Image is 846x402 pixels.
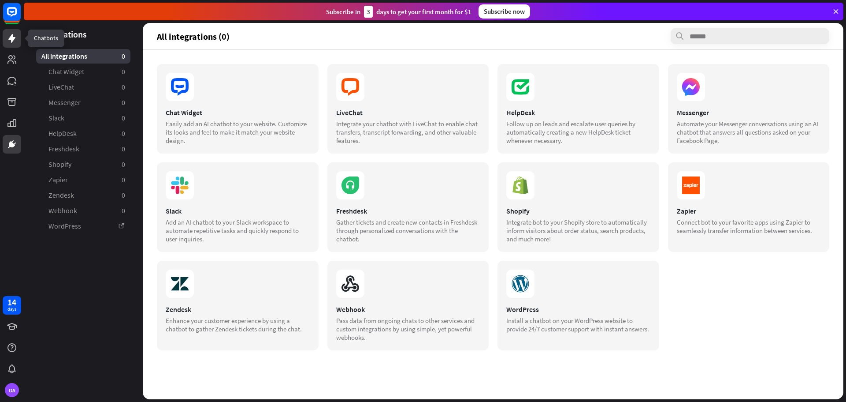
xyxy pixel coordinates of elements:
[48,144,79,154] span: Freshdesk
[48,206,77,215] span: Webhook
[3,296,21,315] a: 14 days
[122,160,125,169] aside: 0
[506,207,650,215] div: Shopify
[36,203,130,218] a: Webhook 0
[24,28,143,40] header: Integrations
[122,206,125,215] aside: 0
[122,98,125,107] aside: 0
[7,4,33,30] button: Open LiveChat chat widget
[36,80,130,94] a: LiveChat 0
[336,207,480,215] div: Freshdesk
[364,6,373,18] div: 3
[166,316,310,333] div: Enhance your customer experience by using a chatbot to gather Zendesk tickets during the chat.
[5,383,19,397] div: OA
[506,218,650,243] div: Integrate bot to your Shopify store to automatically inform visitors about order status, search p...
[122,191,125,200] aside: 0
[122,83,125,92] aside: 0
[336,305,480,314] div: Webhook
[7,298,16,306] div: 14
[7,306,16,312] div: days
[36,142,130,156] a: Freshdesk 0
[36,219,130,233] a: WordPress
[36,111,130,125] a: Slack 0
[157,28,829,44] section: All integrations (0)
[122,52,125,61] aside: 0
[122,129,125,138] aside: 0
[122,144,125,154] aside: 0
[36,126,130,141] a: HelpDesk 0
[48,98,81,107] span: Messenger
[166,305,310,314] div: Zendesk
[677,120,821,145] div: Automate your Messenger conversations using an AI chatbot that answers all questions asked on you...
[48,175,68,184] span: Zapier
[36,188,130,203] a: Zendesk 0
[166,108,310,117] div: Chat Widget
[36,157,130,172] a: Shopify 0
[122,67,125,76] aside: 0
[677,218,821,235] div: Connect bot to your favorite apps using Zapier to seamlessly transfer information between services.
[336,120,480,145] div: Integrate your chatbot with LiveChat to enable chat transfers, transcript forwarding, and other v...
[36,64,130,79] a: Chat Widget 0
[506,108,650,117] div: HelpDesk
[336,218,480,243] div: Gather tickets and create new contacts in Freshdesk through personalized conversations with the c...
[122,175,125,184] aside: 0
[36,173,130,187] a: Zapier 0
[166,207,310,215] div: Slack
[36,95,130,110] a: Messenger 0
[48,83,74,92] span: LiveChat
[336,108,480,117] div: LiveChat
[479,4,530,19] div: Subscribe now
[506,305,650,314] div: WordPress
[506,316,650,333] div: Install a chatbot on your WordPress website to provide 24/7 customer support with instant answers.
[48,67,84,76] span: Chat Widget
[506,120,650,145] div: Follow up on leads and escalate user queries by automatically creating a new HelpDesk ticket when...
[48,191,74,200] span: Zendesk
[48,113,64,123] span: Slack
[48,160,71,169] span: Shopify
[677,108,821,117] div: Messenger
[326,6,471,18] div: Subscribe in days to get your first month for $1
[677,207,821,215] div: Zapier
[166,120,310,145] div: Easily add an AI chatbot to your website. Customize its looks and feel to make it match your webs...
[41,52,87,61] span: All integrations
[166,218,310,243] div: Add an AI chatbot to your Slack workspace to automate repetitive tasks and quickly respond to use...
[336,316,480,342] div: Pass data from ongoing chats to other services and custom integrations by using simple, yet power...
[48,129,77,138] span: HelpDesk
[122,113,125,123] aside: 0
